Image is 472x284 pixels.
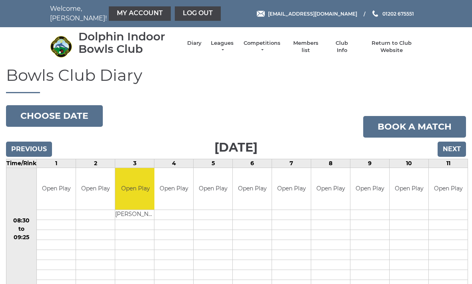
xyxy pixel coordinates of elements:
td: Open Play [115,168,156,210]
h1: Bowls Club Diary [6,66,466,93]
td: [PERSON_NAME] [115,210,156,220]
nav: Welcome, [PERSON_NAME]! [50,4,198,23]
td: Time/Rink [6,159,37,168]
a: My Account [109,6,171,21]
a: Book a match [363,116,466,138]
a: Phone us 01202 675551 [371,10,414,18]
td: 9 [350,159,390,168]
td: Open Play [350,168,389,210]
td: 8 [311,159,350,168]
a: Return to Club Website [362,40,422,54]
button: Choose date [6,105,103,127]
a: Diary [187,40,202,47]
img: Phone us [372,10,378,17]
img: Dolphin Indoor Bowls Club [50,36,72,58]
td: Open Play [272,168,311,210]
td: 2 [76,159,115,168]
td: Open Play [311,168,350,210]
td: 4 [154,159,194,168]
td: Open Play [76,168,115,210]
a: Club Info [330,40,354,54]
img: Email [257,11,265,17]
a: Members list [289,40,322,54]
a: Leagues [210,40,235,54]
td: 7 [272,159,311,168]
td: Open Play [194,168,232,210]
td: 1 [37,159,76,168]
td: 3 [115,159,154,168]
td: 6 [233,159,272,168]
a: Competitions [243,40,281,54]
input: Next [438,142,466,157]
td: Open Play [429,168,468,210]
td: Open Play [37,168,76,210]
td: Open Play [390,168,428,210]
td: 11 [429,159,468,168]
div: Dolphin Indoor Bowls Club [78,30,179,55]
a: Log out [175,6,221,21]
input: Previous [6,142,52,157]
td: 10 [390,159,429,168]
a: Email [EMAIL_ADDRESS][DOMAIN_NAME] [257,10,357,18]
span: [EMAIL_ADDRESS][DOMAIN_NAME] [268,10,357,16]
td: Open Play [154,168,193,210]
td: Open Play [233,168,272,210]
span: 01202 675551 [382,10,414,16]
td: 5 [194,159,233,168]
